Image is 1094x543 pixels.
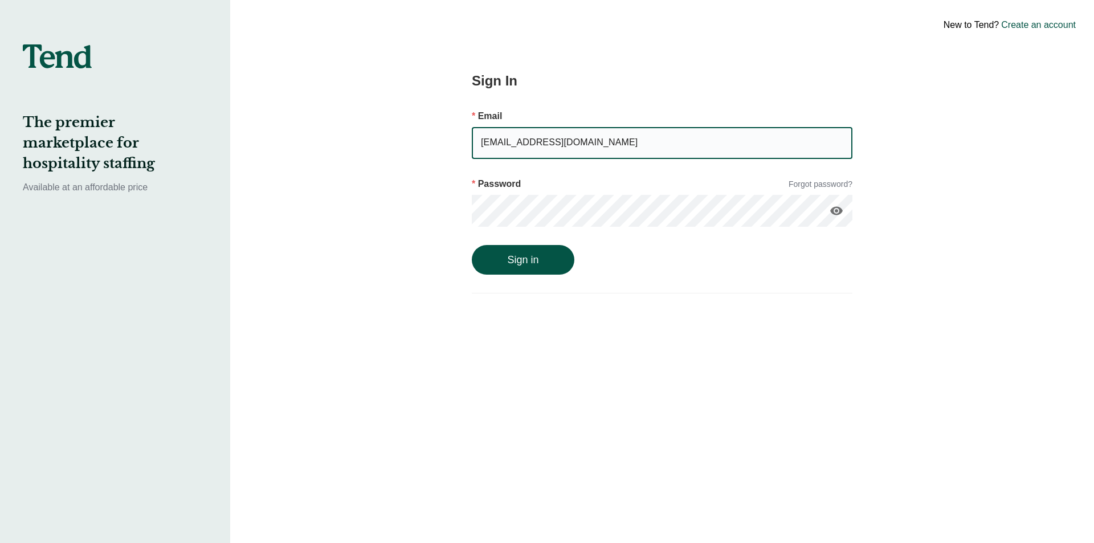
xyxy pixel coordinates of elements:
h2: The premier marketplace for hospitality staffing [23,112,207,174]
a: Create an account [1001,18,1076,32]
a: Forgot password? [789,178,852,190]
p: Password [472,177,521,191]
i: visibility [830,204,843,218]
button: Sign in [472,245,574,275]
p: Available at an affordable price [23,181,207,194]
p: Email [472,109,852,123]
img: tend-logo [23,44,92,68]
h2: Sign In [472,71,852,91]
